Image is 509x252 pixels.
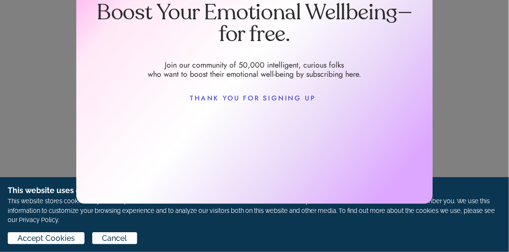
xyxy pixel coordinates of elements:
p: This website stores cookies on your computer. These cookies are used to collect information about... [8,196,501,224]
h1: Boost Your Emotional Wellbeing—for free. [84,2,425,46]
h1: This website uses cookies [8,185,501,196]
p: Join our community of 50,000 intelligent, curious folks who want to boost their emotional well-be... [84,60,425,79]
p: THANK YOU FOR SIGNING UP [190,93,319,103]
button: Accept Cookies [8,232,85,244]
span: Cancel [102,233,127,244]
button: Cancel [92,232,137,244]
span: Accept Cookies [17,233,75,244]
